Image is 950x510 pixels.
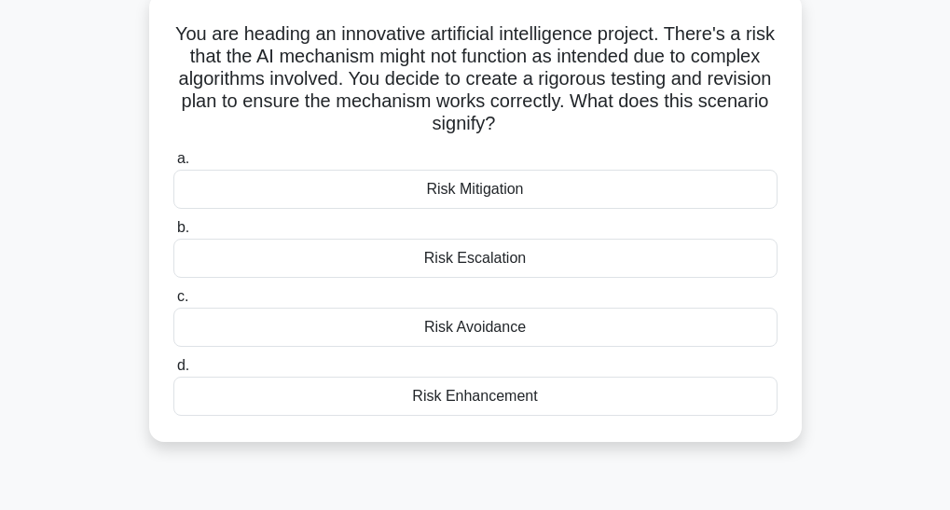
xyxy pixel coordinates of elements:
[177,357,189,373] span: d.
[173,377,778,416] div: Risk Enhancement
[177,150,189,166] span: a.
[173,239,778,278] div: Risk Escalation
[172,22,779,136] h5: You are heading an innovative artificial intelligence project. There's a risk that the AI mechani...
[177,219,189,235] span: b.
[173,308,778,347] div: Risk Avoidance
[177,288,188,304] span: c.
[173,170,778,209] div: Risk Mitigation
